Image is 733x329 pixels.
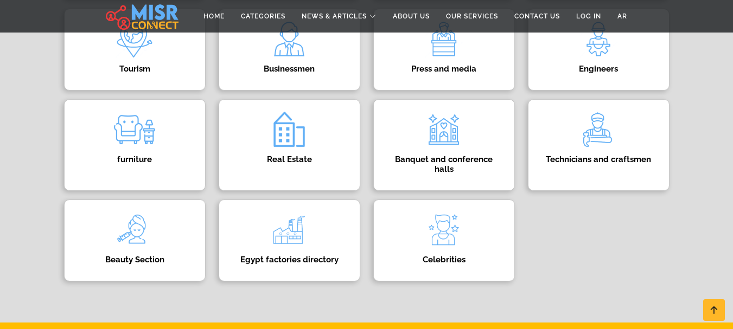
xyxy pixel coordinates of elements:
a: Our Services [438,6,506,27]
h4: Tourism [81,64,189,74]
img: SURwTIrBOn4HM8BCiV0f.png [422,17,466,61]
a: AR [609,6,635,27]
a: News & Articles [294,6,385,27]
img: ktAOENKlxEIybM2yR3ok.png [422,208,466,251]
a: Home [195,6,233,27]
a: Egypt factories directory [212,199,367,281]
img: 0lZPsdlsouflwmnUCfLz.png [113,108,156,151]
a: Celebrities [367,199,521,281]
a: Tourism [58,9,212,91]
img: gjSG6UmVDNI5tTUA59vM.png [267,108,311,151]
a: Real Estate [212,99,367,191]
span: News & Articles [302,11,367,21]
a: Contact Us [506,6,568,27]
a: furniture [58,99,212,191]
h4: Businessmen [235,64,343,74]
h4: Engineers [545,64,653,74]
img: main.misr_connect [106,3,179,30]
a: Technicians and craftsmen [521,99,676,191]
img: aYciML4udldo98wMMLJW.png [113,208,156,251]
h4: Banquet and conference halls [390,154,498,174]
h4: furniture [81,154,189,164]
img: XZWsDNEnNO8Xp7hCERa0.png [267,17,311,61]
h4: Celebrities [390,255,498,265]
img: gFtEvXm4aATywDQ1lDHt.png [422,108,466,151]
img: WWK2UlEeZGouzKExQa9K.png [267,208,311,251]
a: Engineers [521,9,676,91]
a: Log in [568,6,609,27]
a: Press and media [367,9,521,91]
h4: Beauty Section [81,255,189,265]
img: btIYXQY5e4yLDbGgmHTq.png [113,17,156,61]
a: Banquet and conference halls [367,99,521,191]
a: Beauty Section [58,199,212,281]
a: About Us [385,6,438,27]
h4: Real Estate [235,154,343,164]
a: Businessmen [212,9,367,91]
h4: Egypt factories directory [235,255,343,265]
h4: Press and media [390,64,498,74]
h4: Technicians and craftsmen [545,154,653,164]
img: l3es3N9BEQFnPAFENYFI.png [577,108,620,151]
a: Categories [233,6,294,27]
img: W25xB8ub5bycFuFnX0KT.png [577,17,620,61]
